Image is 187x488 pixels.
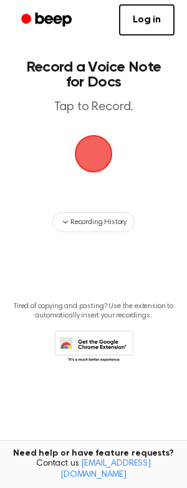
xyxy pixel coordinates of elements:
[75,135,112,172] img: Beep Logo
[10,302,177,321] p: Tired of copying and pasting? Use the extension to automatically insert your recordings.
[52,212,135,232] button: Recording History
[70,217,127,228] span: Recording History
[22,100,165,115] p: Tap to Record.
[60,459,151,479] a: [EMAIL_ADDRESS][DOMAIN_NAME]
[12,8,83,32] a: Beep
[22,60,165,90] h1: Record a Voice Note for Docs
[7,459,180,481] span: Contact us
[119,4,175,35] a: Log in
